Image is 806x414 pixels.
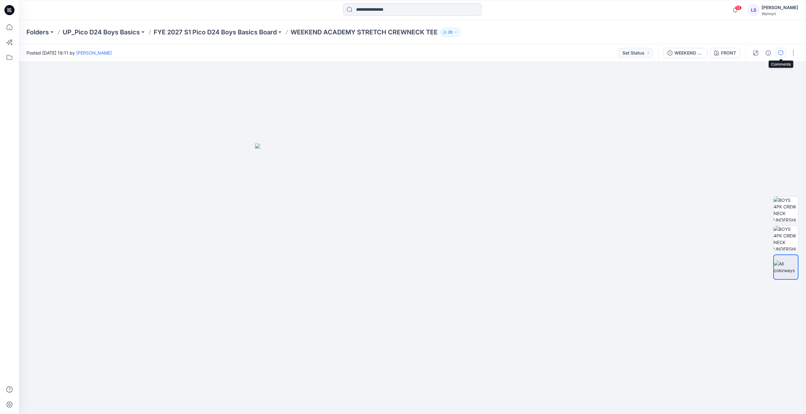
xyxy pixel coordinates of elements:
p: 20 [448,29,453,36]
div: WEEKEND ACADEMY STRETCH CREWNECK TEE [674,50,703,56]
span: Posted [DATE] 19:11 by [26,50,112,56]
div: [PERSON_NAME] [762,4,798,11]
button: Details [763,48,773,58]
a: FYE 2027 S1 Pico D24 Boys Basics Board [154,28,277,37]
button: FRONT [710,48,740,58]
div: FRONT [721,50,736,56]
button: 20 [440,28,461,37]
div: LS [748,4,759,16]
button: WEEKEND ACADEMY STRETCH CREWNECK TEE [663,48,707,58]
div: Walmart [762,11,798,16]
span: 13 [735,5,742,10]
a: Folders [26,28,49,37]
p: WEEKEND ACADEMY STRETCH CREWNECK TEE [291,28,438,37]
a: [PERSON_NAME] [76,50,112,55]
img: BOYS 4PK CREW NECK UNDERSHIRT_S-XXL_Front [774,197,798,221]
img: BOYS 4PK CREW NECK UNDERSHIRT_S-XXL_Front Heat [774,226,798,250]
a: UP_Pico D24 Boys Basics [63,28,140,37]
img: All colorways [774,260,798,274]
